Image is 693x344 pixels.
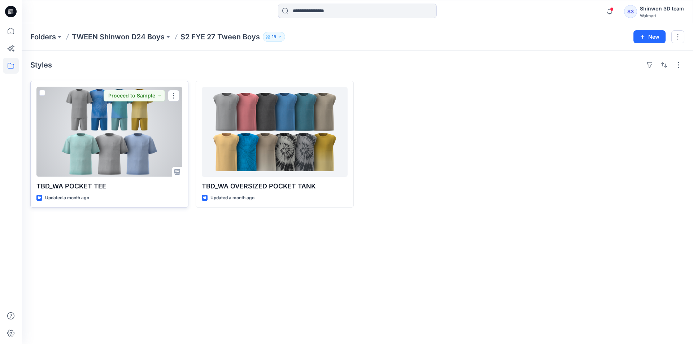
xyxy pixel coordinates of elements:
p: TBD_WA POCKET TEE [36,181,182,191]
h4: Styles [30,61,52,69]
a: TWEEN Shinwon D24 Boys [72,32,165,42]
a: Folders [30,32,56,42]
p: 15 [272,33,276,41]
a: TBD_WA POCKET TEE [36,87,182,177]
p: S2 FYE 27 Tween Boys [180,32,260,42]
p: Updated a month ago [210,194,254,202]
p: Updated a month ago [45,194,89,202]
button: New [633,30,666,43]
div: S3 [624,5,637,18]
p: TBD_WA OVERSIZED POCKET TANK [202,181,348,191]
a: TBD_WA OVERSIZED POCKET TANK [202,87,348,177]
div: Shinwon 3D team [640,4,684,13]
button: 15 [263,32,285,42]
div: Walmart [640,13,684,18]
